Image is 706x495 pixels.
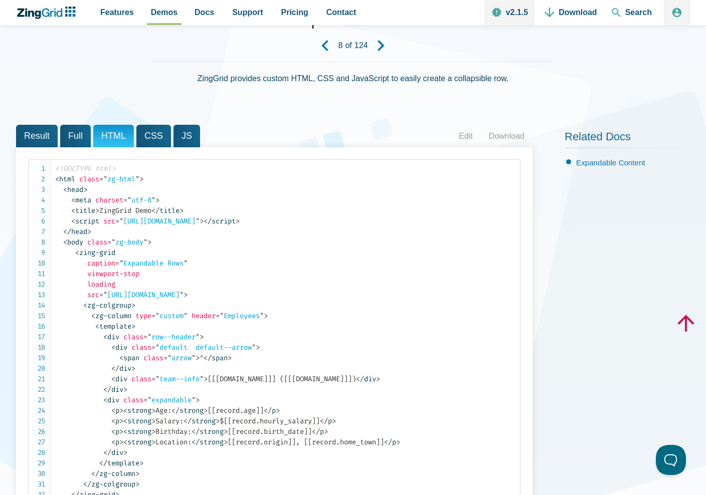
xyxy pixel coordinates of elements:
span: html [55,175,75,183]
span: class [79,175,99,183]
span: " [180,291,184,299]
span: > [151,406,155,415]
span: strong [123,438,151,446]
span: p [264,406,276,415]
span: team--info [151,375,204,383]
span: [URL][DOMAIN_NAME] [115,217,200,225]
span: " [119,217,123,225]
span: > [139,459,143,467]
span: " [155,375,159,383]
span: " [184,312,188,320]
span: < [83,301,87,310]
span: strong [184,417,216,425]
span: < [111,427,115,436]
span: </ [264,406,272,415]
span: > [256,343,260,352]
span: " [252,343,256,352]
span: > [135,469,139,478]
span: class [131,343,151,352]
span: " [147,396,151,404]
span: < [123,438,127,446]
span: = [123,196,127,204]
span: strong [192,438,224,446]
span: title [71,206,95,215]
span: < [111,406,115,415]
span: = [163,354,167,362]
span: < [123,427,127,436]
span: > [200,217,204,225]
span: zg-html [99,175,139,183]
span: > [119,438,123,446]
span: Employees [216,312,264,320]
span: < [63,238,67,246]
span: = [143,396,147,404]
span: = [99,175,103,183]
span: Docs [195,6,214,19]
span: template [99,459,139,467]
span: </ [83,480,91,488]
span: < [71,217,75,225]
a: Download [481,129,533,144]
span: Full [60,125,91,147]
strong: 8 [338,42,343,50]
span: > [236,217,240,225]
span: zg-colgroup [83,301,131,310]
a: Expandable Content [576,158,645,167]
span: < [103,333,107,341]
span: > [131,301,135,310]
span: > [155,196,159,204]
span: head [63,185,83,194]
span: > [119,406,123,415]
span: < [111,438,115,446]
span: p [111,438,119,446]
span: > [151,417,155,425]
span: > [151,438,155,446]
span: </ [192,427,200,436]
span: " [155,343,159,352]
span: > [83,185,87,194]
span: > [135,480,139,488]
span: " [196,217,200,225]
span: < [119,354,123,362]
span: > [151,427,155,436]
span: p [320,417,332,425]
span: class [123,333,143,341]
span: " [103,175,107,183]
span: > [204,375,208,383]
span: " [103,291,107,299]
span: zg-column [91,469,135,478]
span: > [180,206,184,215]
span: " [111,238,115,246]
span: Support [232,6,263,19]
span: </ [63,227,71,236]
span: div [103,385,123,394]
span: strong [171,406,204,415]
span: zg-column [91,312,131,320]
span: template [95,322,131,331]
span: < [63,185,67,194]
span: " [220,312,224,320]
span: charset [95,196,123,204]
span: </ [384,438,392,446]
span: </ [192,438,200,446]
span: </ [184,417,192,425]
span: " [147,333,151,341]
strong: 124 [355,42,368,50]
span: = [115,217,119,225]
span: > [264,312,268,320]
span: " [167,354,171,362]
span: > [119,417,123,425]
h2: Related Docs [565,130,690,149]
span: header [192,312,216,320]
span: zg-colgroup [83,480,135,488]
span: > [396,438,400,446]
span: Result [16,125,58,147]
span: < [71,196,75,204]
span: src [87,291,99,299]
span: head [63,227,87,236]
span: div [111,375,127,383]
span: p [111,417,119,425]
span: Contact [326,6,357,19]
span: > [119,427,123,436]
span: > [123,448,127,457]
